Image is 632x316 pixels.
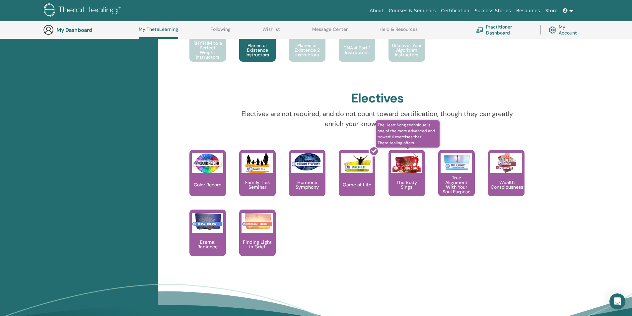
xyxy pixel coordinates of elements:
img: Wealth Consciousness [490,153,522,173]
p: DNA 4 Part 1 Instructors [339,45,375,55]
p: Planes of Existence Instructors [239,43,276,57]
a: Game of Life Game of Life [339,150,375,210]
p: Finding Light in Grief [239,240,276,249]
p: Planes of Existence 2 Instructors [289,43,325,57]
a: Resources [514,5,543,17]
img: Finding Light in Grief [242,213,273,230]
img: chalkboard-teacher.svg [476,27,483,32]
img: Color Record [192,153,223,173]
a: Wealth Consciousness Wealth Consciousness [488,150,525,210]
h2: Electives [351,91,403,106]
a: Color Record Color Record [189,150,226,210]
p: Hormone Symphony [289,180,325,189]
span: The H​eart Song ​technique is one of the more advanced and powerful exercises that ThetaHealing o... [376,120,440,148]
img: logo.png [44,3,123,18]
img: generic-user-icon.jpg [43,25,54,35]
p: True Alignment With Your Soul Purpose [438,175,475,194]
img: Game of Life [341,153,373,173]
a: Hormone Symphony Hormone Symphony [289,150,325,210]
a: Eternal Radiance Eternal Radiance [189,210,226,269]
a: Store [543,5,560,17]
a: Practitioner Dashboard [476,23,532,37]
p: Discover Your Algorithm Instructors [388,43,425,57]
a: Family Ties Seminar Family Ties Seminar [239,150,276,210]
a: About [367,5,386,17]
p: Game of Life [340,182,374,187]
h3: My Dashboard [56,27,123,33]
a: Following [210,27,231,37]
a: The H​eart Song ​technique is one of the more advanced and powerful exercises that ThetaHealing o... [388,150,425,210]
a: My ThetaLearning [139,27,178,39]
a: Certification [438,5,472,17]
p: Eternal Radiance [189,240,226,249]
p: The Body Sings [388,180,425,189]
img: The Body Sings [391,153,422,173]
a: Success Stories [472,5,514,17]
p: RHYTHM to a Perfect Weight Instructors [189,41,226,59]
a: Planes of Existence 2 Instructors Planes of Existence 2 Instructors [289,15,325,75]
p: Family Ties Seminar [239,180,276,189]
a: True Alignment With Your Soul Purpose True Alignment With Your Soul Purpose [438,150,475,210]
a: Planes of Existence Instructors Planes of Existence Instructors [239,15,276,75]
img: cog.svg [549,25,556,35]
a: Discover Your Algorithm Instructors Discover Your Algorithm Instructors [388,15,425,75]
img: Family Ties Seminar [242,153,273,173]
div: Open Intercom Messenger [609,293,625,309]
img: Eternal Radiance [192,213,223,230]
p: Electives are not required, and do not count toward certification, though they can greatly enrich... [235,109,520,129]
p: Wealth Consciousness [488,180,526,189]
a: Courses & Seminars [386,5,439,17]
a: Wishlist [262,27,280,37]
img: True Alignment With Your Soul Purpose [441,153,472,171]
img: Hormone Symphony [291,153,323,171]
a: DNA 4 Part 1 Instructors DNA 4 Part 1 Instructors [339,15,375,75]
p: Color Record [191,182,224,187]
a: Finding Light in Grief Finding Light in Grief [239,210,276,269]
a: Help & Resources [380,27,418,37]
a: My Account [549,23,582,37]
a: Message Center [312,27,348,37]
a: RHYTHM to a Perfect Weight Instructors RHYTHM to a Perfect Weight Instructors [189,15,226,75]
